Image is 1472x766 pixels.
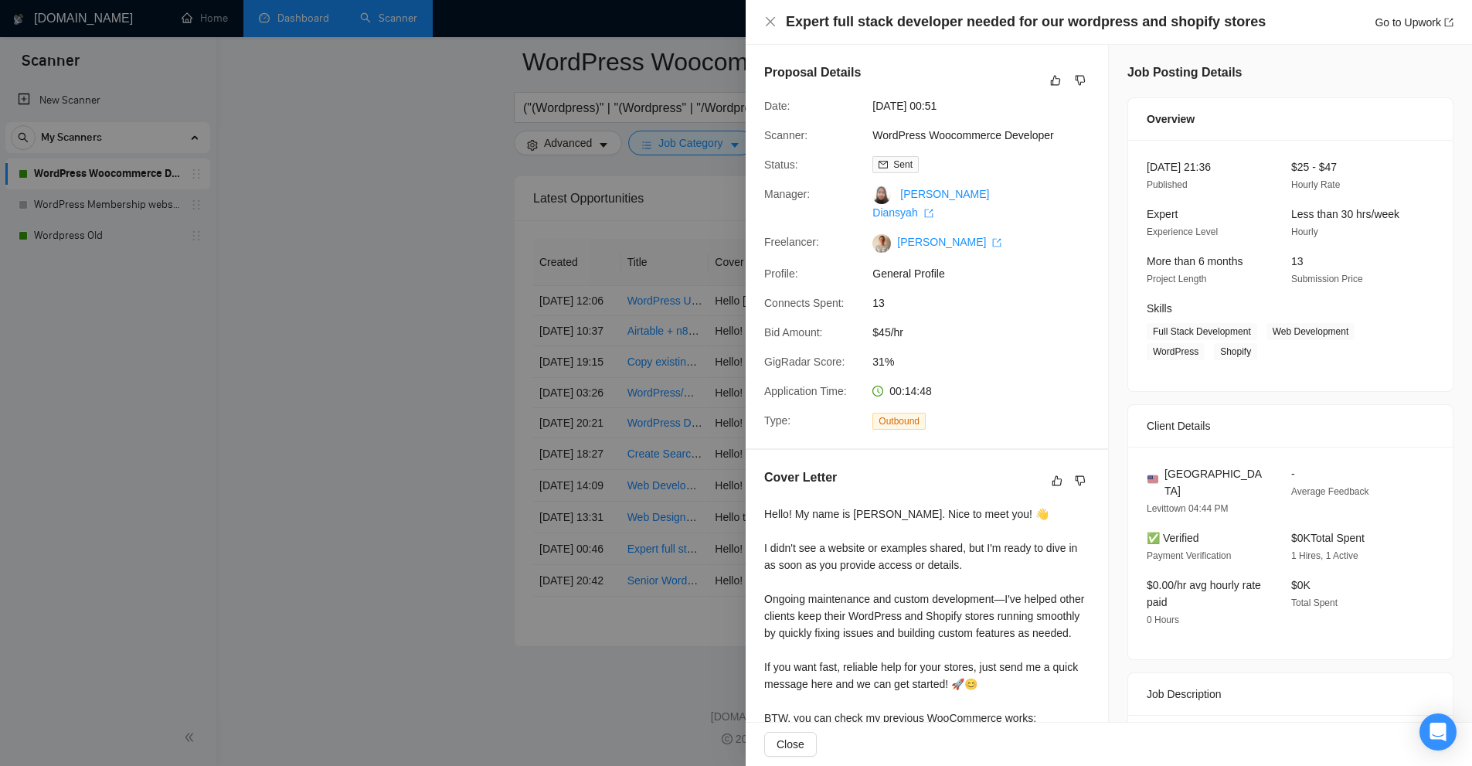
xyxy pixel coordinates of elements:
button: Close [764,732,817,757]
span: WordPress [1147,343,1205,360]
button: like [1048,472,1066,490]
span: WordPress Woocommerce Developer [872,127,1104,144]
span: Average Feedback [1291,486,1369,497]
span: Experience Level [1147,226,1218,237]
span: 1 Hires, 1 Active [1291,550,1358,561]
span: Scanner: [764,129,807,141]
div: Client Details [1147,405,1434,447]
span: Date: [764,100,790,112]
span: Full Stack Development [1147,323,1257,340]
span: mail [879,160,888,169]
span: export [1444,18,1453,27]
span: Type: [764,414,790,427]
span: 13 [1291,255,1304,267]
h5: Proposal Details [764,63,861,82]
h4: Expert full stack developer needed for our wordpress and shopify stores [786,12,1266,32]
span: Freelancer: [764,236,819,248]
span: [DATE] 21:36 [1147,161,1211,173]
span: Published [1147,179,1188,190]
span: Connects Spent: [764,297,845,309]
span: dislike [1075,74,1086,87]
span: Less than 30 hrs/week [1291,208,1399,220]
span: [DATE] 00:51 [872,97,1104,114]
div: Job Description [1147,673,1434,715]
span: Web Development [1266,323,1355,340]
span: $0K Total Spent [1291,532,1365,544]
button: dislike [1071,71,1090,90]
a: [PERSON_NAME] export [897,236,1001,248]
span: Hourly Rate [1291,179,1340,190]
span: More than 6 months [1147,255,1243,267]
span: $0K [1291,579,1311,591]
span: dislike [1075,475,1086,487]
span: Overview [1147,111,1195,128]
span: Payment Verification [1147,550,1231,561]
span: Submission Price [1291,274,1363,284]
span: Bid Amount: [764,326,823,339]
div: Open Intercom Messenger [1419,713,1457,751]
span: Outbound [872,413,926,430]
span: Close [777,736,804,753]
span: ✅ Verified [1147,532,1199,544]
img: 🇺🇸 [1147,474,1158,485]
span: export [924,209,933,218]
span: Manager: [764,188,810,200]
h5: Cover Letter [764,468,837,487]
img: c1t1-12U1nd9NGjJ-C3Y0oVP6hcSW5eXNgfV0X_QyHd3AlbTYL49HkdU8SGq7doRJS [872,234,891,253]
button: dislike [1071,472,1090,490]
span: close [764,15,777,28]
span: Skills [1147,302,1172,315]
a: Go to Upworkexport [1375,16,1453,29]
span: Hourly [1291,226,1318,237]
span: like [1052,475,1062,487]
span: Levittown 04:44 PM [1147,503,1228,514]
span: [GEOGRAPHIC_DATA] [1164,465,1266,499]
span: 00:14:48 [889,385,932,397]
a: [PERSON_NAME] Diansyah export [872,188,989,219]
span: Total Spent [1291,597,1338,608]
span: Application Time: [764,385,847,397]
span: Profile: [764,267,798,280]
span: Shopify [1214,343,1257,360]
span: clock-circle [872,386,883,397]
span: 31% [872,353,1104,370]
span: Status: [764,158,798,171]
button: like [1046,71,1065,90]
span: GigRadar Score: [764,356,845,368]
span: - [1291,468,1295,480]
span: Sent [893,159,913,170]
span: Project Length [1147,274,1206,284]
span: Expert [1147,208,1178,220]
span: 13 [872,294,1104,312]
span: General Profile [872,265,1104,282]
span: $0.00/hr avg hourly rate paid [1147,579,1261,608]
h5: Job Posting Details [1127,63,1242,82]
span: $25 - $47 [1291,161,1337,173]
span: export [992,238,1001,247]
button: Close [764,15,777,29]
span: 0 Hours [1147,615,1179,625]
span: like [1050,74,1061,87]
span: $45/hr [872,324,1104,341]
